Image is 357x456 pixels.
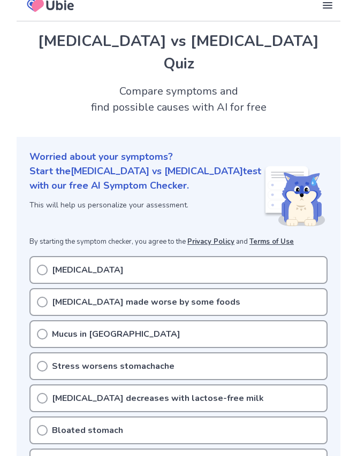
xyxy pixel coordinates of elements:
[17,83,340,115] h2: Compare symptoms and find possible causes with AI for free
[52,360,174,373] p: Stress worsens stomachache
[187,237,234,246] a: Privacy Policy
[249,237,294,246] a: Terms of Use
[52,328,180,341] p: Mucus in [GEOGRAPHIC_DATA]
[29,30,328,75] h1: [MEDICAL_DATA] vs [MEDICAL_DATA] Quiz
[52,392,264,405] p: [MEDICAL_DATA] decreases with lactose-free milk
[263,166,325,226] img: Shiba
[52,264,124,276] p: [MEDICAL_DATA]
[29,150,328,164] p: Worried about your symptoms?
[52,296,240,308] p: [MEDICAL_DATA] made worse by some foods
[29,164,263,193] p: Start the [MEDICAL_DATA] vs [MEDICAL_DATA] test with our free AI Symptom Checker.
[29,199,263,211] p: This will help us personalize your assessment.
[29,237,328,248] p: By starting the symptom checker, you agree to the and
[52,424,123,437] p: Bloated stomach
